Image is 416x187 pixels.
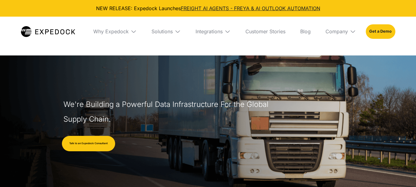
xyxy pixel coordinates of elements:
[295,17,316,46] a: Blog
[63,97,272,127] h1: We're Building a Powerful Data Infrastructure For the Global Supply Chain.
[181,5,320,11] a: FREIGHT AI AGENTS - FREYA & AI OUTLOOK AUTOMATION
[62,136,115,151] a: Talk to an Expedock Consultant
[366,24,395,39] a: Get a Demo
[325,28,348,35] div: Company
[196,28,223,35] div: Integrations
[93,28,129,35] div: Why Expedock
[5,5,411,12] div: NEW RELEASE: Expedock Launches
[151,28,173,35] div: Solutions
[240,17,290,46] a: Customer Stories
